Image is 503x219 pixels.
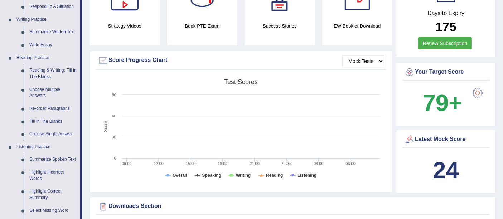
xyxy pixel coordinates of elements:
[112,93,116,97] text: 90
[173,173,187,178] tspan: Overall
[98,55,384,66] div: Score Progress Chart
[224,78,258,86] tspan: Test scores
[26,26,80,39] a: Summarize Written Text
[435,20,456,34] b: 175
[13,141,80,154] a: Listening Practice
[26,166,80,185] a: Highlight Incorrect Words
[26,128,80,141] a: Choose Single Answer
[26,153,80,166] a: Summarize Spoken Text
[122,161,132,166] text: 09:00
[154,161,164,166] text: 12:00
[322,22,393,30] h4: EW Booklet Download
[90,22,160,30] h4: Strategy Videos
[98,201,488,212] div: Downloads Section
[26,83,80,102] a: Choose Multiple Answers
[26,185,80,204] a: Highlight Correct Summary
[218,161,228,166] text: 18:00
[281,161,292,166] tspan: 7. Oct
[13,13,80,26] a: Writing Practice
[404,67,488,78] div: Your Target Score
[186,161,196,166] text: 15:00
[404,10,488,16] h4: Days to Expiry
[103,121,108,132] tspan: Score
[13,52,80,64] a: Reading Practice
[26,39,80,52] a: Write Essay
[250,161,260,166] text: 21:00
[112,135,116,139] text: 30
[266,173,283,178] tspan: Reading
[26,102,80,115] a: Re-order Paragraphs
[423,90,462,116] b: 79+
[404,134,488,145] div: Latest Mock Score
[26,0,80,13] a: Respond To A Situation
[26,115,80,128] a: Fill In The Blanks
[167,22,238,30] h4: Book PTE Exam
[112,114,116,118] text: 60
[298,173,316,178] tspan: Listening
[245,22,315,30] h4: Success Stories
[114,156,116,160] text: 0
[433,157,459,183] b: 24
[418,37,472,49] a: Renew Subscription
[314,161,324,166] text: 03:00
[26,204,80,217] a: Select Missing Word
[26,64,80,83] a: Reading & Writing: Fill In The Blanks
[202,173,221,178] tspan: Speaking
[345,161,356,166] text: 06:00
[236,173,251,178] tspan: Writing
